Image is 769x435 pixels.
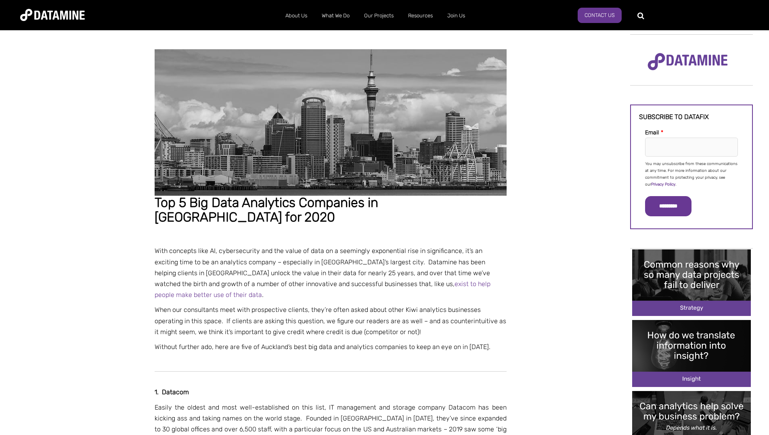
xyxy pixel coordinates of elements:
a: About Us [278,5,314,26]
a: What We Do [314,5,357,26]
p: Without further ado, here are five of Auckland’s best big data and analytics companies to keep an... [155,341,507,352]
h1: Top 5 Big Data Analytics Companies in [GEOGRAPHIC_DATA] for 2020 [155,196,507,224]
span: Email [645,129,659,136]
img: Auckland analytics small [155,49,507,196]
img: Datamine [20,9,85,21]
img: Common reasons why so many data projects fail to deliver [632,249,751,316]
p: When our consultants meet with prospective clients, they’re often asked about other Kiwi analytic... [155,304,507,337]
a: Privacy Policy [651,182,675,187]
a: Resources [401,5,440,26]
p: You may unsubscribe from these communications at any time. For more information about our commitm... [645,161,738,188]
img: How do we translate insights cover image [632,320,751,387]
a: Join Us [440,5,472,26]
strong: 1. Datacom [155,388,189,396]
a: Contact Us [578,8,622,23]
p: With concepts like AI, cybersecurity and the value of data on a seemingly exponential rise in sig... [155,245,507,300]
a: Our Projects [357,5,401,26]
h3: Subscribe to datafix [639,113,744,121]
img: Datamine Logo No Strapline - Purple [642,48,733,76]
